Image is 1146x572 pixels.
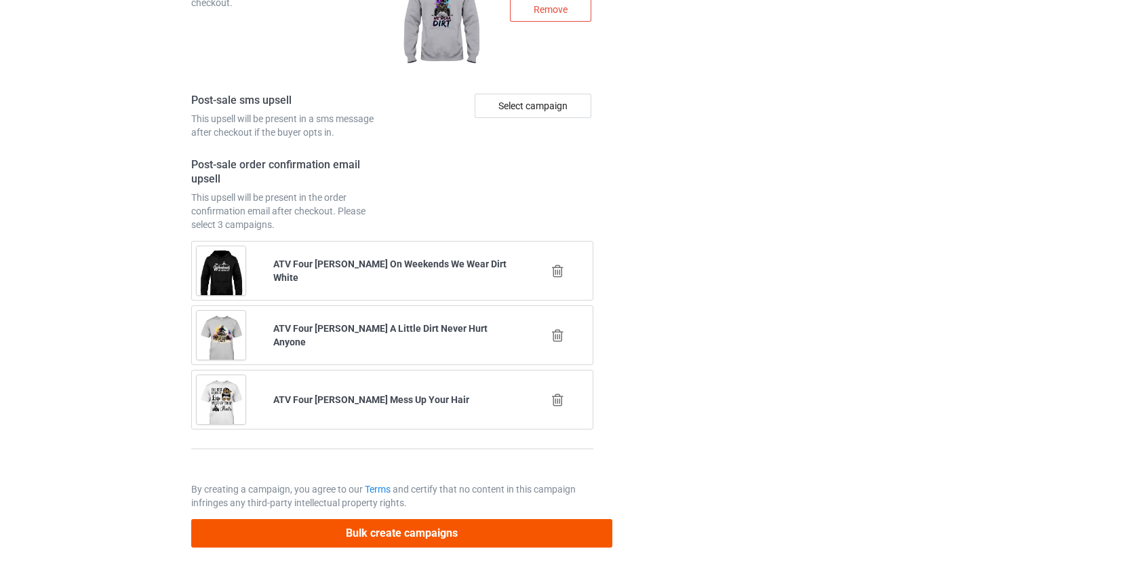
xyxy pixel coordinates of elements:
[191,482,594,510] p: By creating a campaign, you agree to our and certify that no content in this campaign infringes a...
[191,519,613,547] button: Bulk create campaigns
[475,94,591,118] div: Select campaign
[191,158,388,186] h4: Post-sale order confirmation email upsell
[273,259,507,283] b: ATV Four [PERSON_NAME] On Weekends We Wear Dirt White
[273,323,488,347] b: ATV Four [PERSON_NAME] A Little Dirt Never Hurt Anyone
[365,484,391,495] a: Terms
[191,94,388,108] h4: Post-sale sms upsell
[273,394,469,405] b: ATV Four [PERSON_NAME] Mess Up Your Hair
[191,191,388,231] div: This upsell will be present in the order confirmation email after checkout. Please select 3 campa...
[191,112,388,139] div: This upsell will be present in a sms message after checkout if the buyer opts in.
